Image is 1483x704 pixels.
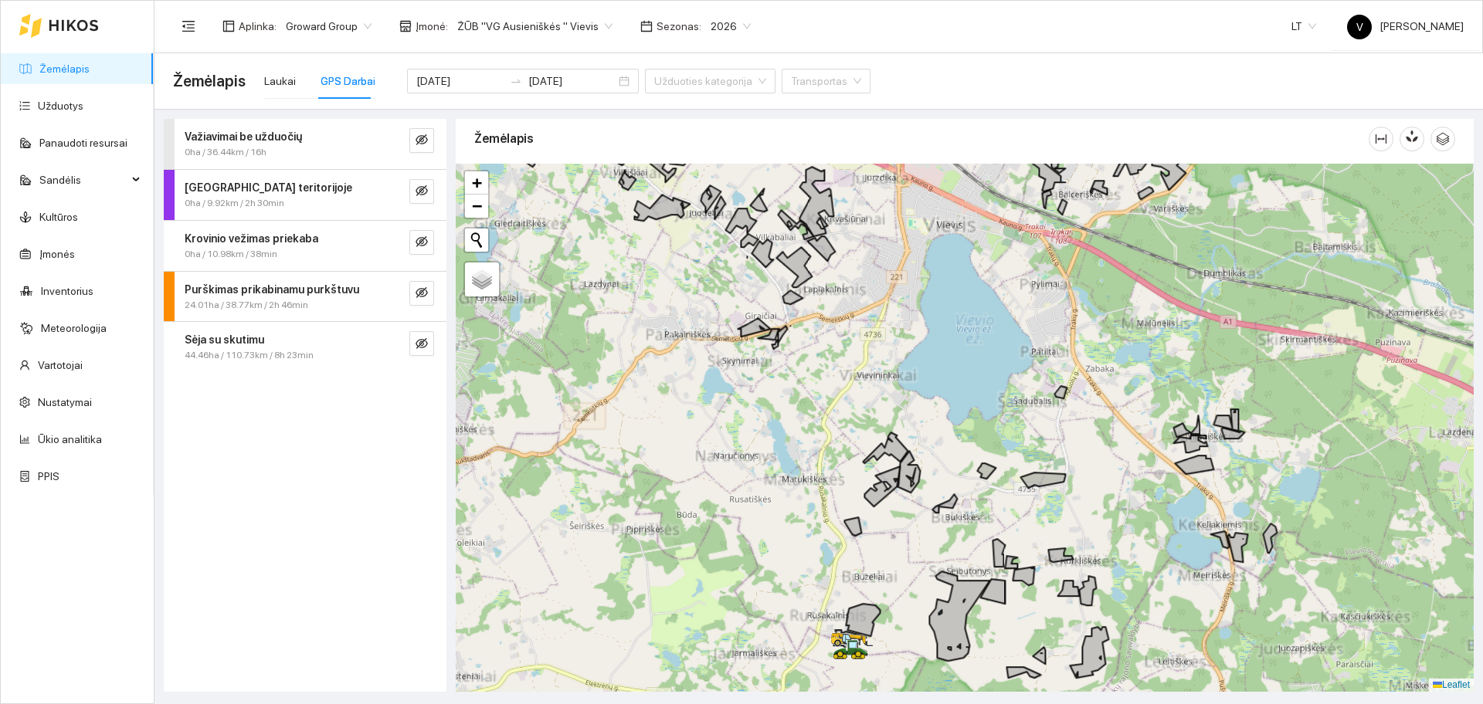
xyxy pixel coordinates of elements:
[39,248,75,260] a: Įmonės
[38,100,83,112] a: Užduotys
[164,170,446,220] div: [GEOGRAPHIC_DATA] teritorijoje0ha / 9.92km / 2h 30mineye-invisible
[164,272,446,322] div: Purškimas prikabinamu purkštuvu24.01ha / 38.77km / 2h 46mineye-invisible
[182,19,195,33] span: menu-fold
[416,184,428,199] span: eye-invisible
[528,73,616,90] input: Pabaigos data
[185,283,359,296] strong: Purškimas prikabinamu purkštuvu
[321,73,375,90] div: GPS Darbai
[38,396,92,408] a: Nustatymai
[640,20,653,32] span: calendar
[1433,679,1470,690] a: Leaflet
[465,262,499,296] a: Layers
[1291,15,1316,38] span: LT
[41,322,107,334] a: Meteorologija
[416,337,428,352] span: eye-invisible
[39,137,127,149] a: Panaudoti resursai
[222,20,235,32] span: layout
[510,75,522,87] span: to
[465,228,488,252] button: Initiate a new search
[416,134,428,148] span: eye-invisible
[185,298,308,313] span: 24.01ha / 38.77km / 2h 46min
[416,235,428,250] span: eye-invisible
[465,171,488,195] a: Zoom in
[39,164,127,195] span: Sandėlis
[239,18,277,35] span: Aplinka :
[474,117,1369,161] div: Žemėlapis
[409,230,434,255] button: eye-invisible
[409,128,434,153] button: eye-invisible
[173,11,204,42] button: menu-fold
[1356,15,1363,39] span: V
[38,433,102,445] a: Ūkio analitika
[1369,127,1393,151] button: column-width
[409,281,434,306] button: eye-invisible
[510,75,522,87] span: swap-right
[39,211,78,223] a: Kultūros
[264,73,296,90] div: Laukai
[185,130,302,143] strong: Važiavimai be užduočių
[38,359,83,371] a: Vartotojai
[38,470,59,482] a: PPIS
[711,15,751,38] span: 2026
[164,322,446,372] div: Sėja su skutimu44.46ha / 110.73km / 8h 23mineye-invisible
[185,232,318,245] strong: Krovinio vežimas priekaba
[472,196,482,215] span: −
[657,18,701,35] span: Sezonas :
[286,15,372,38] span: Groward Group
[465,195,488,218] a: Zoom out
[185,247,277,262] span: 0ha / 10.98km / 38min
[416,73,504,90] input: Pradžios data
[409,331,434,356] button: eye-invisible
[185,333,264,346] strong: Sėja su skutimu
[185,181,352,194] strong: [GEOGRAPHIC_DATA] teritorijoje
[399,20,412,32] span: shop
[185,348,314,363] span: 44.46ha / 110.73km / 8h 23min
[1369,133,1393,145] span: column-width
[472,173,482,192] span: +
[41,285,93,297] a: Inventorius
[457,15,613,38] span: ŽŪB "VG Ausieniškės " Vievis
[185,196,284,211] span: 0ha / 9.92km / 2h 30min
[39,63,90,75] a: Žemėlapis
[164,119,446,169] div: Važiavimai be užduočių0ha / 36.44km / 16heye-invisible
[416,286,428,301] span: eye-invisible
[173,69,246,93] span: Žemėlapis
[409,179,434,204] button: eye-invisible
[164,221,446,271] div: Krovinio vežimas priekaba0ha / 10.98km / 38mineye-invisible
[416,18,448,35] span: Įmonė :
[1347,20,1464,32] span: [PERSON_NAME]
[185,145,266,160] span: 0ha / 36.44km / 16h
